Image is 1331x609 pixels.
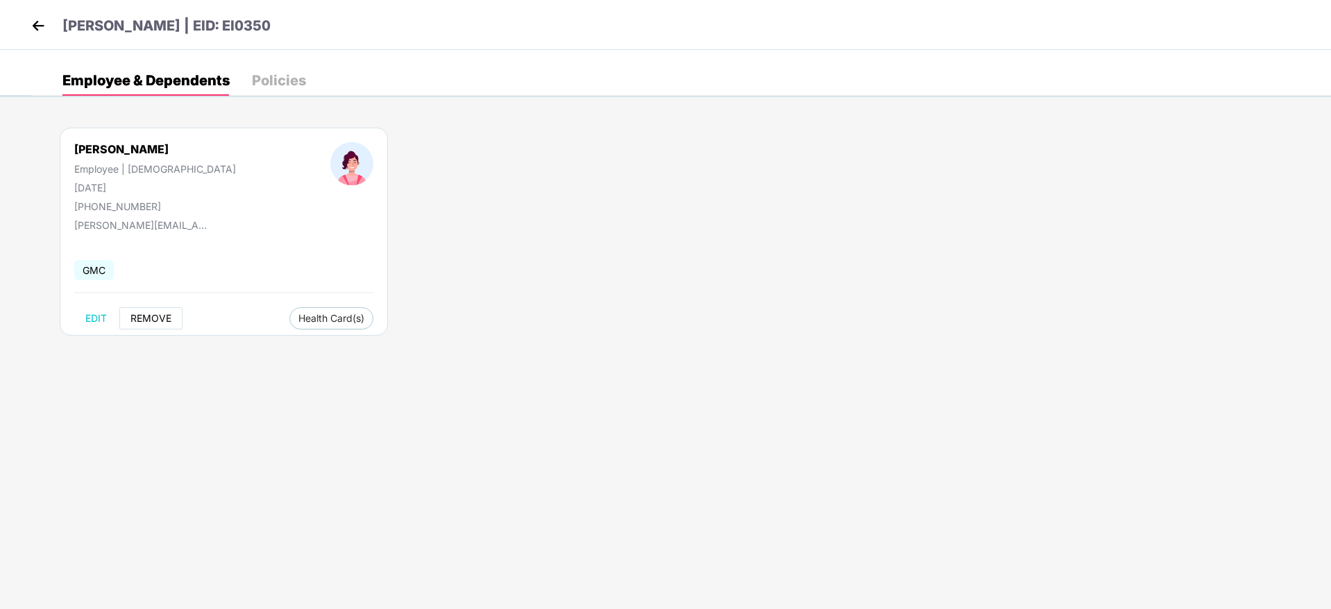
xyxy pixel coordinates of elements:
button: EDIT [74,307,118,329]
span: Health Card(s) [298,315,364,322]
p: [PERSON_NAME] | EID: EI0350 [62,15,271,37]
span: REMOVE [130,313,171,324]
div: [PERSON_NAME] [74,142,236,156]
div: Policies [252,74,306,87]
div: [PHONE_NUMBER] [74,200,236,212]
div: Employee | [DEMOGRAPHIC_DATA] [74,163,236,175]
button: REMOVE [119,307,183,329]
span: EDIT [85,313,107,324]
button: Health Card(s) [289,307,373,329]
div: [DATE] [74,182,236,194]
div: [PERSON_NAME][EMAIL_ADDRESS][PERSON_NAME][DOMAIN_NAME] [74,219,213,231]
img: back [28,15,49,36]
span: GMC [74,260,114,280]
img: profileImage [330,142,373,185]
div: Employee & Dependents [62,74,230,87]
